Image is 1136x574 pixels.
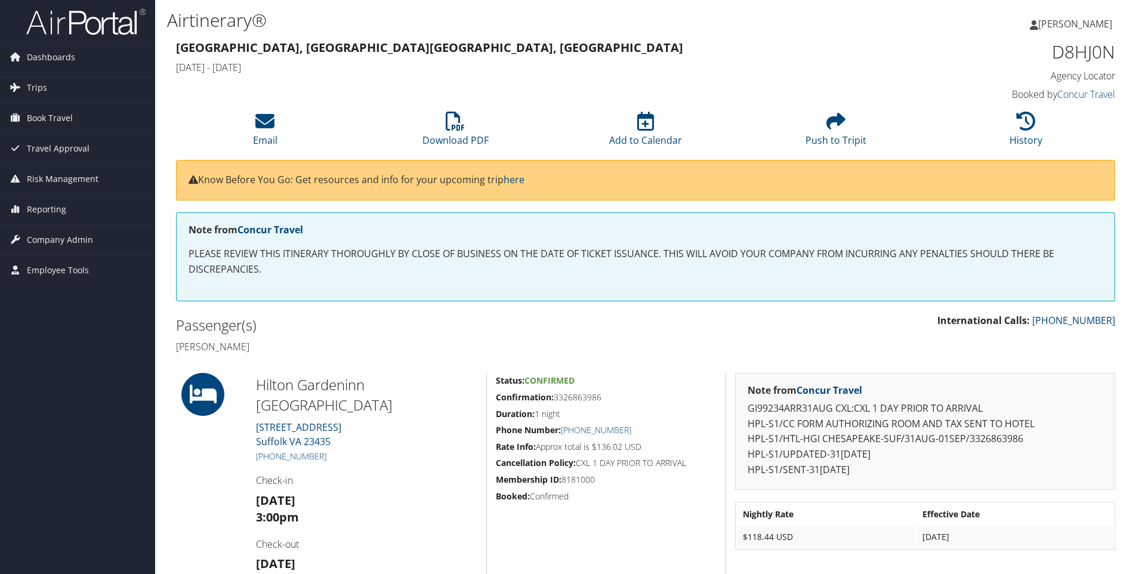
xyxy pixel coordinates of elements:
h1: D8HJ0N [894,39,1115,64]
p: Know Before You Go: Get resources and info for your upcoming trip [189,172,1103,188]
h5: 8181000 [496,474,717,486]
strong: Phone Number: [496,424,561,436]
h4: [DATE] - [DATE] [176,61,876,74]
strong: 3:00pm [256,509,299,525]
a: [PHONE_NUMBER] [256,450,326,462]
th: Nightly Rate [737,504,915,525]
strong: Note from [189,223,303,236]
td: $118.44 USD [737,526,915,548]
a: Email [253,118,277,147]
a: [PHONE_NUMBER] [1032,314,1115,327]
h5: 1 night [496,408,717,420]
span: Travel Approval [27,134,89,163]
h4: Check-out [256,538,477,551]
a: Push to Tripit [805,118,866,147]
h5: Approx total is $136.02 USD [496,441,717,453]
p: GI99234ARR31AUG CXL:CXL 1 DAY PRIOR TO ARRIVAL HPL-S1/CC FORM AUTHORIZING ROOM AND TAX SENT TO HO... [748,401,1103,477]
a: [PHONE_NUMBER] [561,424,631,436]
span: [PERSON_NAME] [1038,17,1112,30]
strong: [DATE] [256,492,295,508]
h2: Passenger(s) [176,315,637,335]
a: [PERSON_NAME] [1030,6,1124,42]
h5: CXL 1 DAY PRIOR TO ARRIVAL [496,457,717,469]
strong: Rate Info: [496,441,536,452]
a: Download PDF [422,118,489,147]
strong: Status: [496,375,524,386]
h1: Airtinerary® [167,8,805,33]
h4: Check-in [256,474,477,487]
strong: Booked: [496,490,530,502]
a: here [504,173,524,186]
strong: Membership ID: [496,474,561,485]
a: Add to Calendar [609,118,682,147]
strong: International Calls: [937,314,1030,327]
h5: 3326863986 [496,391,717,403]
a: Concur Travel [1057,88,1115,101]
span: Risk Management [27,164,98,194]
span: Employee Tools [27,255,89,285]
img: airportal-logo.png [26,8,146,36]
strong: Note from [748,384,862,397]
a: [STREET_ADDRESS]Suffolk VA 23435 [256,421,341,448]
span: Trips [27,73,47,103]
h4: [PERSON_NAME] [176,340,637,353]
strong: Cancellation Policy: [496,457,576,468]
h2: Hilton Gardeninn [GEOGRAPHIC_DATA] [256,375,477,415]
span: Reporting [27,195,66,224]
a: Concur Travel [797,384,862,397]
h5: Confirmed [496,490,717,502]
strong: [DATE] [256,556,295,572]
td: [DATE] [916,526,1113,548]
span: Book Travel [27,103,73,133]
span: Dashboards [27,42,75,72]
th: Effective Date [916,504,1113,525]
strong: Confirmation: [496,391,554,403]
a: History [1010,118,1042,147]
span: Company Admin [27,225,93,255]
strong: [GEOGRAPHIC_DATA], [GEOGRAPHIC_DATA] [GEOGRAPHIC_DATA], [GEOGRAPHIC_DATA] [176,39,683,55]
p: PLEASE REVIEW THIS ITINERARY THOROUGHLY BY CLOSE OF BUSINESS ON THE DATE OF TICKET ISSUANCE. THIS... [189,246,1103,277]
span: Confirmed [524,375,575,386]
h4: Agency Locator [894,69,1115,82]
a: Concur Travel [237,223,303,236]
strong: Duration: [496,408,535,419]
h4: Booked by [894,88,1115,101]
